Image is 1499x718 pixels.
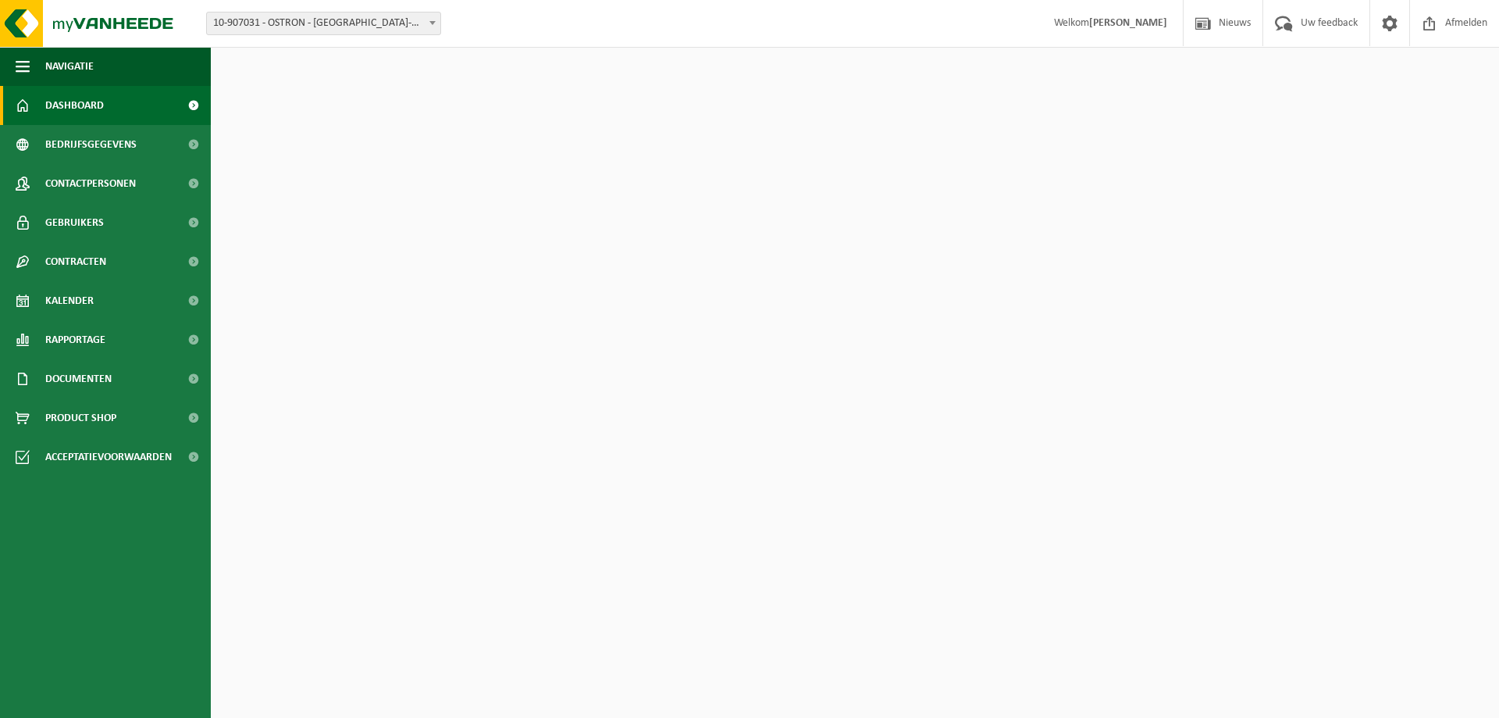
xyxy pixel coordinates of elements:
span: Rapportage [45,320,105,359]
span: Kalender [45,281,94,320]
span: Gebruikers [45,203,104,242]
span: Contracten [45,242,106,281]
span: Dashboard [45,86,104,125]
strong: [PERSON_NAME] [1089,17,1167,29]
span: 10-907031 - OSTRON - SINT-DENIJS-WESTREM [207,13,440,34]
span: 10-907031 - OSTRON - SINT-DENIJS-WESTREM [206,12,441,35]
span: Contactpersonen [45,164,136,203]
span: Documenten [45,359,112,398]
span: Bedrijfsgegevens [45,125,137,164]
span: Product Shop [45,398,116,438]
span: Navigatie [45,47,94,86]
span: Acceptatievoorwaarden [45,438,172,477]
